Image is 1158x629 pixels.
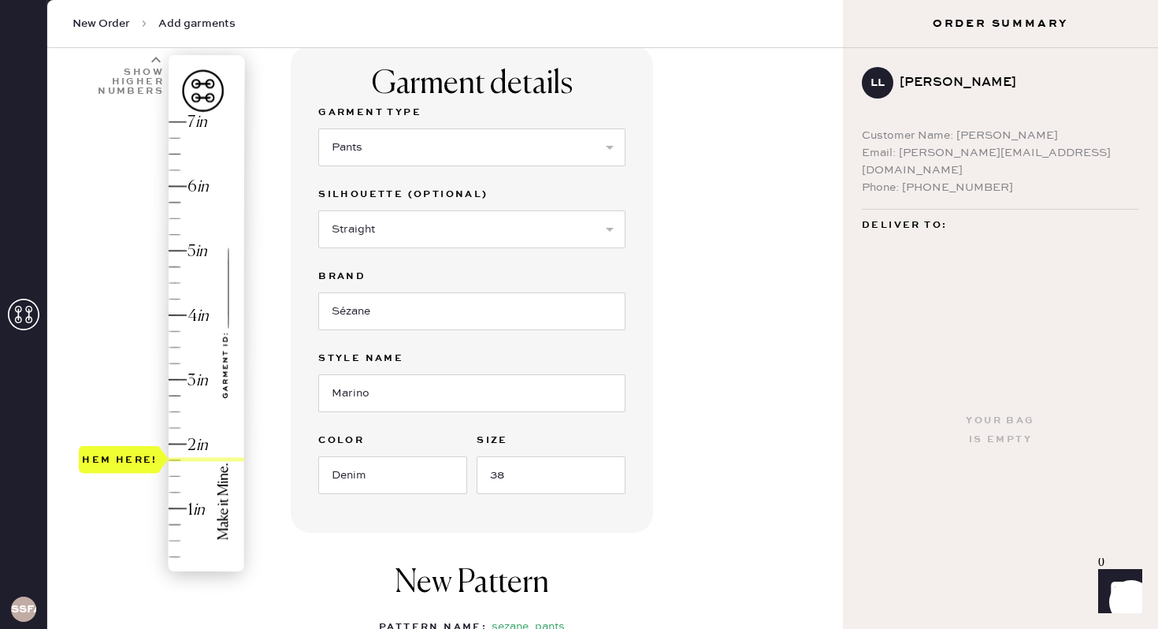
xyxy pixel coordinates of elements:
label: Size [477,431,625,450]
label: Silhouette (optional) [318,185,625,204]
div: Show higher numbers [96,68,164,96]
input: e.g. Daisy 2 Pocket [318,374,625,412]
label: Garment Type [318,103,625,122]
img: image [169,55,244,571]
div: in [195,112,207,133]
div: Customer Name: [PERSON_NAME] [862,127,1139,144]
div: Phone: [PHONE_NUMBER] [862,179,1139,196]
h3: Order Summary [843,16,1158,32]
input: Brand name [318,292,625,330]
span: Deliver to: [862,216,947,235]
h3: ll [870,77,885,88]
div: 7 [187,112,195,133]
input: e.g. 30R [477,456,625,494]
span: New Order [72,16,130,32]
h1: New Pattern [395,564,549,618]
div: Your bag is empty [966,411,1034,449]
input: e.g. Navy [318,456,467,494]
label: Style name [318,349,625,368]
div: Hem here! [82,450,158,469]
iframe: Front Chat [1083,558,1151,626]
span: Add garments [158,16,236,32]
label: Brand [318,267,625,286]
div: [PERSON_NAME] [900,73,1126,92]
div: Email: [PERSON_NAME][EMAIL_ADDRESS][DOMAIN_NAME] [862,144,1139,179]
div: Garment details [372,65,573,103]
label: Color [318,431,467,450]
h3: SSFA [11,604,36,615]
